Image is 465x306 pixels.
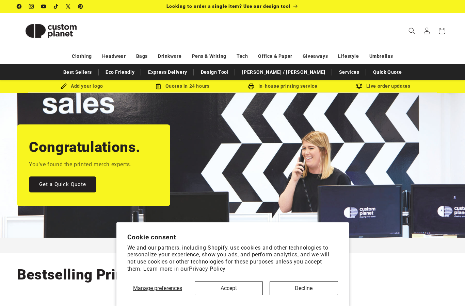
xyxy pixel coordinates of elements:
[132,82,233,90] div: Quotes in 24 hours
[29,176,96,192] a: Get a Quick Quote
[303,50,328,62] a: Giveaways
[195,281,263,295] button: Accept
[127,244,338,273] p: We and our partners, including Shopify, use cookies and other technologies to personalize your ex...
[29,160,131,170] p: You've found the printed merch experts.
[233,82,333,90] div: In-house printing service
[370,66,405,78] a: Quick Quote
[356,83,362,89] img: Order updates
[166,3,291,9] span: Looking to order a single item? Use our design tool
[127,281,188,295] button: Manage preferences
[369,50,393,62] a: Umbrellas
[404,23,419,38] summary: Search
[15,13,88,49] a: Custom Planet
[248,83,254,89] img: In-house printing
[29,138,141,156] h2: Congratulations.
[127,233,338,241] h2: Cookie consent
[239,66,328,78] a: [PERSON_NAME] / [PERSON_NAME]
[102,66,138,78] a: Eco Friendly
[72,50,92,62] a: Clothing
[197,66,232,78] a: Design Tool
[17,16,85,46] img: Custom Planet
[258,50,292,62] a: Office & Paper
[102,50,126,62] a: Headwear
[155,83,161,89] img: Order Updates Icon
[145,66,191,78] a: Express Delivery
[270,281,338,295] button: Decline
[32,82,132,90] div: Add your logo
[189,266,225,272] a: Privacy Policy
[192,50,226,62] a: Pens & Writing
[60,66,95,78] a: Best Sellers
[17,266,196,284] h2: Bestselling Printed Merch.
[333,82,433,90] div: Live order updates
[336,66,363,78] a: Services
[61,83,67,89] img: Brush Icon
[237,50,248,62] a: Tech
[158,50,181,62] a: Drinkware
[338,50,359,62] a: Lifestyle
[136,50,148,62] a: Bags
[133,285,182,291] span: Manage preferences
